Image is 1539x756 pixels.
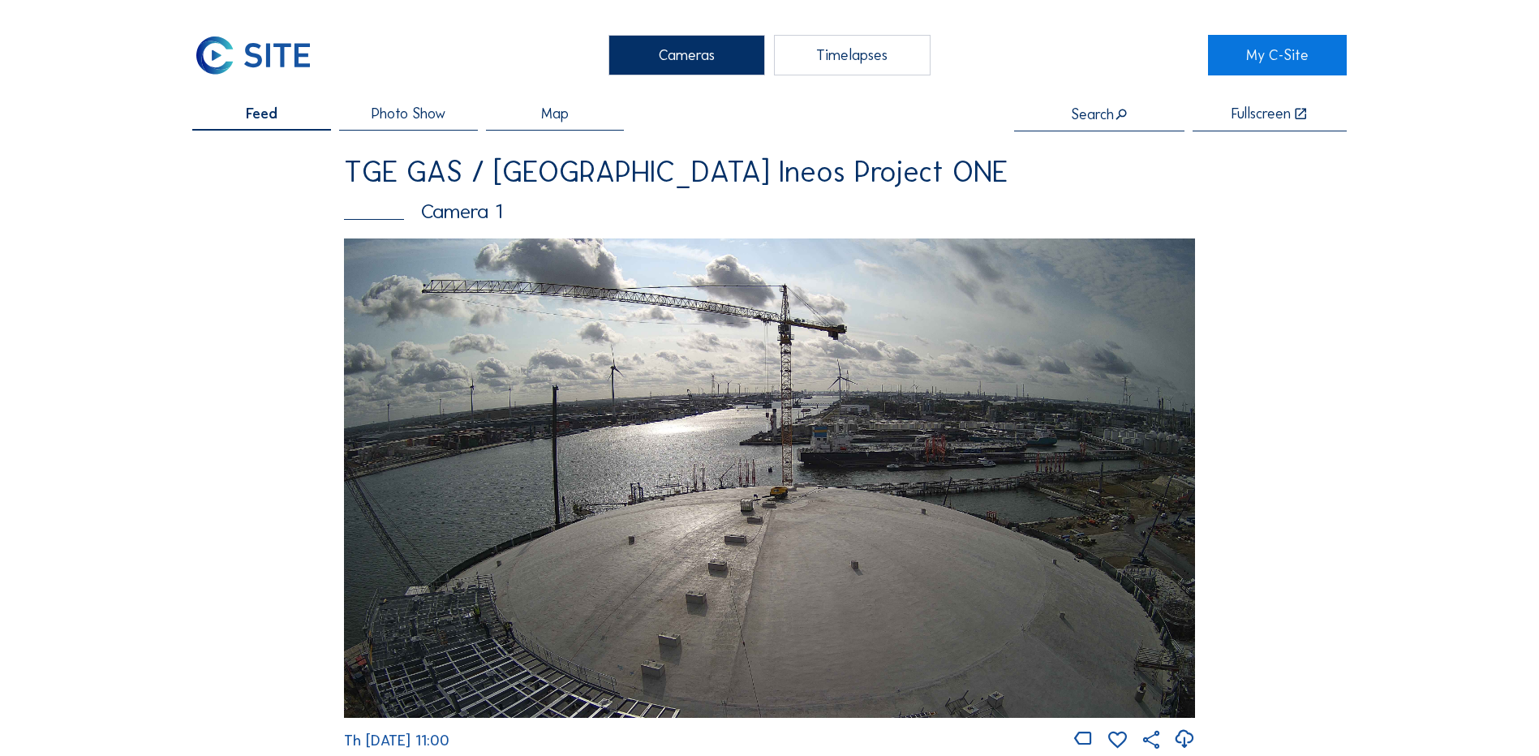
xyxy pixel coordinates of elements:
span: Map [541,106,569,121]
img: C-SITE Logo [192,35,313,75]
div: Camera 1 [344,201,1195,221]
div: Cameras [608,35,765,75]
a: My C-Site [1208,35,1347,75]
a: C-SITE Logo [192,35,331,75]
span: Photo Show [372,106,445,121]
span: Th [DATE] 11:00 [344,732,449,750]
img: Image [344,238,1195,717]
span: Feed [246,106,277,121]
div: Fullscreen [1232,106,1291,122]
div: TGE GAS / [GEOGRAPHIC_DATA] Ineos Project ONE [344,157,1195,187]
div: Timelapses [774,35,931,75]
